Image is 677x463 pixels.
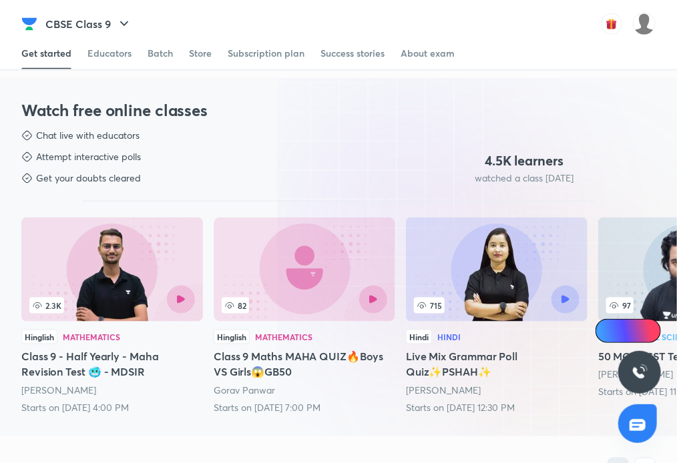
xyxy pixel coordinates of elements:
[214,330,250,344] div: Hinglish
[214,402,395,415] div: Starts on Sep 30, 7:00 PM
[414,298,445,314] span: 715
[401,47,455,60] div: About exam
[320,47,385,60] div: Success stories
[401,217,593,415] a: Live Mix Grammar Poll Quiz✨PSHAH✨
[87,37,132,69] a: Educators
[29,298,64,314] span: 2.3K
[604,326,614,336] img: Icon
[214,348,395,380] h5: Class 9 Maths MAHA QUIZ🔥Boys VS Girls😱GB50
[189,37,212,69] a: Store
[228,37,304,69] a: Subscription plan
[36,129,140,142] p: Chat live with educators
[148,47,173,60] div: Batch
[214,384,275,397] a: Gorav Panwar
[21,37,71,69] a: Get started
[601,13,622,35] img: avatar
[255,333,312,341] div: Mathematics
[208,217,401,415] a: Class 9 Maths MAHA QUIZ🔥Boys VS Girls😱GB50
[401,37,455,69] a: About exam
[632,364,648,380] img: ttu
[21,330,57,344] div: Hinglish
[598,368,673,381] a: [PERSON_NAME]
[36,171,141,185] p: Get your doubts cleared
[437,333,461,341] div: Hindi
[406,384,481,397] a: [PERSON_NAME]
[406,348,588,380] h5: Live Mix Grammar Poll Quiz✨PSHAH✨
[406,330,432,344] div: Hindi
[406,402,588,415] div: Starts on Aug 3, 12:30 PM
[21,99,656,121] h3: Watch free online classes
[63,333,120,341] div: Mathematics
[606,298,634,314] span: 97
[21,384,203,398] div: Md Arif
[189,47,212,60] div: Store
[21,384,96,397] a: [PERSON_NAME]
[21,348,203,380] h5: Class 9 - Half Yearly - Maha Revision Test 🥶 - MDSIR
[633,13,656,35] img: Aarushi
[618,326,653,336] span: Ai Doubts
[214,384,395,398] div: Gorav Panwar
[21,16,37,32] img: Company Logo
[596,319,661,343] a: Ai Doubts
[406,384,588,398] div: Pooja Shah
[228,47,304,60] div: Subscription plan
[21,402,203,415] div: Starts on Aug 14, 4:00 PM
[222,298,249,314] span: 82
[485,152,563,169] h4: 4.5 K learners
[148,37,173,69] a: Batch
[21,47,71,60] div: Get started
[320,37,385,69] a: Success stories
[36,150,141,163] p: Attempt interactive polls
[475,171,574,185] p: watched a class [DATE]
[87,47,132,60] div: Educators
[37,11,140,37] button: CBSE Class 9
